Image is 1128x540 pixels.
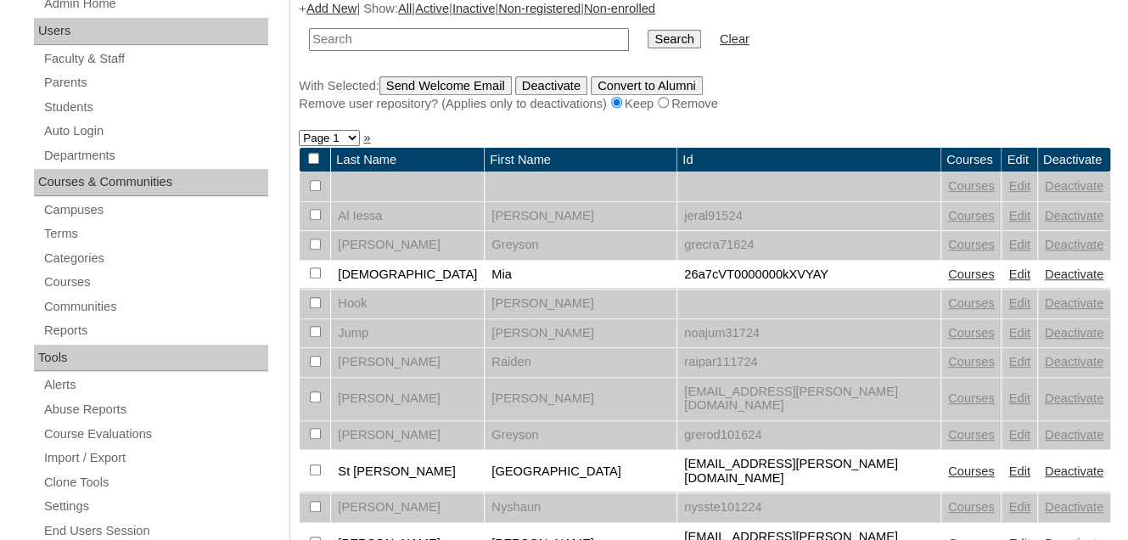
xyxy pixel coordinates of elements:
a: Courses [948,209,995,222]
td: Hook [331,290,484,318]
td: Last Name [331,148,484,172]
a: Deactivate [1045,296,1103,310]
td: [DEMOGRAPHIC_DATA] [331,261,484,290]
td: [PERSON_NAME] [331,378,484,420]
td: Al Iessa [331,202,484,231]
td: jeral91524 [677,202,940,231]
a: Edit [1008,179,1030,193]
td: Deactivate [1038,148,1110,172]
td: grecra71624 [677,231,940,260]
a: Course Evaluations [42,424,268,445]
a: Add New [306,2,356,15]
a: Parents [42,72,268,93]
a: Edit [1008,464,1030,478]
a: Auto Login [42,121,268,142]
div: Courses & Communities [34,169,268,196]
a: Courses [948,500,995,514]
a: Faculty & Staff [42,48,268,70]
td: [PERSON_NAME] [331,493,484,522]
a: Alerts [42,374,268,396]
a: Communities [42,296,268,318]
a: Courses [948,326,995,340]
a: Deactivate [1045,464,1103,478]
a: Students [42,97,268,118]
a: Departments [42,145,268,166]
td: 26a7cVT0000000kXVYAY [677,261,940,290]
a: Non-registered [498,2,581,15]
input: Search [309,28,629,51]
a: Edit [1008,428,1030,442]
a: Deactivate [1045,326,1103,340]
a: Edit [1008,500,1030,514]
td: [PERSON_NAME] [485,202,676,231]
a: Terms [42,223,268,245]
td: [PERSON_NAME] [485,378,676,420]
td: raipar111724 [677,348,940,377]
div: Users [34,18,268,45]
a: Edit [1008,267,1030,281]
a: Deactivate [1045,209,1103,222]
td: [PERSON_NAME] [331,348,484,377]
a: Edit [1008,296,1030,310]
a: Edit [1008,209,1030,222]
td: [PERSON_NAME] [485,290,676,318]
a: Deactivate [1045,500,1103,514]
input: Search [648,30,700,48]
td: Greyson [485,231,676,260]
td: Id [677,148,940,172]
a: Reports [42,320,268,341]
td: [EMAIL_ADDRESS][PERSON_NAME][DOMAIN_NAME] [677,450,940,492]
a: All [398,2,412,15]
a: Courses [948,391,995,405]
a: Deactivate [1045,391,1103,405]
input: Send Welcome Email [379,76,512,95]
a: Courses [948,238,995,251]
a: Deactivate [1045,355,1103,368]
a: » [363,131,370,144]
td: St [PERSON_NAME] [331,450,484,492]
td: [PERSON_NAME] [331,231,484,260]
a: Categories [42,248,268,269]
td: Greyson [485,421,676,450]
td: [EMAIL_ADDRESS][PERSON_NAME][DOMAIN_NAME] [677,378,940,420]
a: Settings [42,496,268,517]
a: Clear [720,32,749,46]
a: Active [415,2,449,15]
a: Campuses [42,200,268,221]
td: Edit [1002,148,1036,172]
td: Mia [485,261,676,290]
td: [GEOGRAPHIC_DATA] [485,450,676,492]
td: Raiden [485,348,676,377]
a: Inactive [452,2,496,15]
a: Edit [1008,355,1030,368]
td: nysste101224 [677,493,940,522]
a: Edit [1008,326,1030,340]
td: First Name [485,148,676,172]
div: With Selected: [299,76,1111,113]
a: Deactivate [1045,267,1103,281]
td: [PERSON_NAME] [485,319,676,348]
td: noajum31724 [677,319,940,348]
a: Courses [948,464,995,478]
a: Edit [1008,238,1030,251]
div: Remove user repository? (Applies only to deactivations) Keep Remove [299,95,1111,113]
a: Abuse Reports [42,399,268,420]
input: Convert to Alumni [591,76,703,95]
a: Courses [948,296,995,310]
a: Deactivate [1045,179,1103,193]
td: [PERSON_NAME] [331,421,484,450]
td: Jump [331,319,484,348]
a: Courses [948,428,995,442]
a: Non-enrolled [584,2,655,15]
td: Nyshaun [485,493,676,522]
a: Courses [948,267,995,281]
a: Courses [948,179,995,193]
a: Edit [1008,391,1030,405]
input: Deactivate [515,76,587,95]
div: Tools [34,345,268,372]
td: Courses [941,148,1002,172]
a: Clone Tools [42,472,268,493]
a: Courses [948,355,995,368]
a: Deactivate [1045,238,1103,251]
td: grerod101624 [677,421,940,450]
